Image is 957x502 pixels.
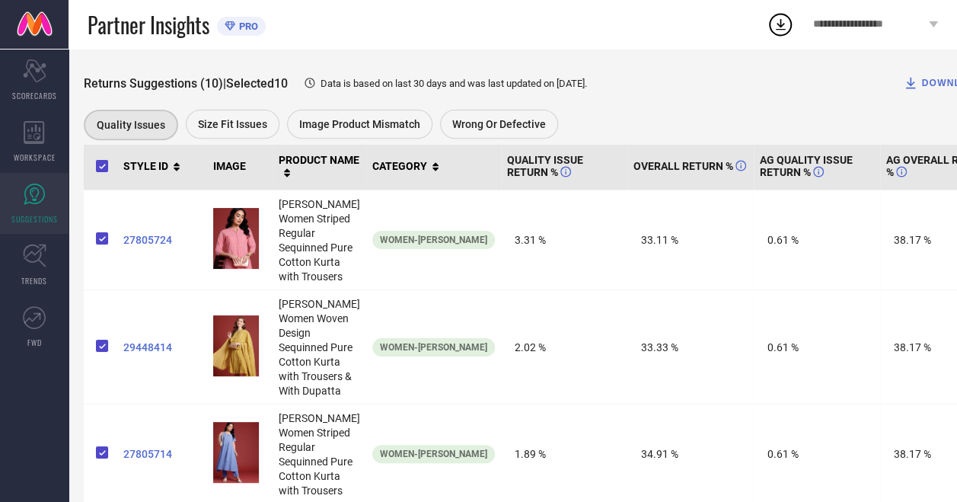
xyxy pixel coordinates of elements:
[84,76,223,91] span: Returns Suggestions (10)
[235,21,258,32] span: PRO
[27,337,42,348] span: FWD
[507,154,621,178] span: QUALITY ISSUE RETURN %
[452,118,546,130] span: Wrong or Defective
[380,449,487,459] span: Women-[PERSON_NAME]
[760,440,874,468] span: 0.61 %
[21,275,47,286] span: TRENDS
[198,118,267,130] span: Size fit issues
[207,142,273,190] th: IMAGE
[760,154,874,178] span: AG QUALITY ISSUE RETURN %
[321,78,587,89] span: Data is based on last 30 days and was last updated on [DATE] .
[11,213,58,225] span: SUGGESTIONS
[507,226,621,254] span: 3.31 %
[279,412,360,497] span: [PERSON_NAME] Women Striped Regular Sequinned Pure Cotton Kurta with Trousers
[633,226,748,254] span: 33.11 %
[380,342,487,353] span: Women-[PERSON_NAME]
[123,341,201,353] a: 29448414
[767,11,794,38] div: Open download list
[123,448,201,460] a: 27805714
[123,234,201,246] a: 27805724
[213,422,259,483] img: 3e89e3aa-6c67-4463-b676-9d55714ce27e1710312623863-kurta-set-8611710312623340-7.jpg
[279,198,360,283] span: [PERSON_NAME] Women Striped Regular Sequinned Pure Cotton Kurta with Trousers
[380,235,487,245] span: Women-[PERSON_NAME]
[366,142,501,190] th: CATEGORY
[507,334,621,361] span: 2.02 %
[213,315,259,376] img: 3ddcf64f-3684-4e4c-ac01-5f5433a0b9b61716282945354-kurta-set-1421716282944740-4.jpg
[226,76,288,91] span: Selected 10
[633,440,748,468] span: 34.91 %
[633,334,748,361] span: 33.33 %
[213,208,259,269] img: 99238181-ddf0-4fbf-848d-a0fa2dc462d11710236961065-kurta-set-3431710236960514-1.jpg
[88,9,209,40] span: Partner Insights
[273,142,366,190] th: PRODUCT NAME
[507,440,621,468] span: 1.89 %
[97,119,165,131] span: Quality issues
[760,334,874,361] span: 0.61 %
[12,90,57,101] span: SCORECARDS
[633,160,746,172] span: OVERALL RETURN %
[279,298,360,397] span: [PERSON_NAME] Women Woven Design Sequinned Pure Cotton Kurta with Trousers & With Dupatta
[299,118,420,130] span: Image product mismatch
[14,152,56,163] span: WORKSPACE
[760,226,874,254] span: 0.61 %
[223,76,226,91] span: |
[117,142,207,190] th: STYLE ID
